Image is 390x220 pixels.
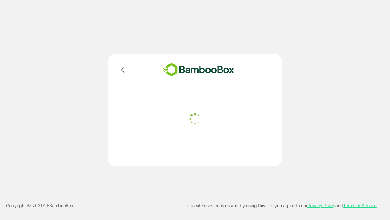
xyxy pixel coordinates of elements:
img: loader [187,111,203,127]
img: bamboobox [154,61,243,79]
a: Terms of Service [343,203,377,208]
p: This site uses cookies and by using this site you agree to our and [186,202,377,209]
p: Copyright © 2021- 25 BambooBox [6,202,73,209]
a: Privacy Policy [307,203,335,208]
